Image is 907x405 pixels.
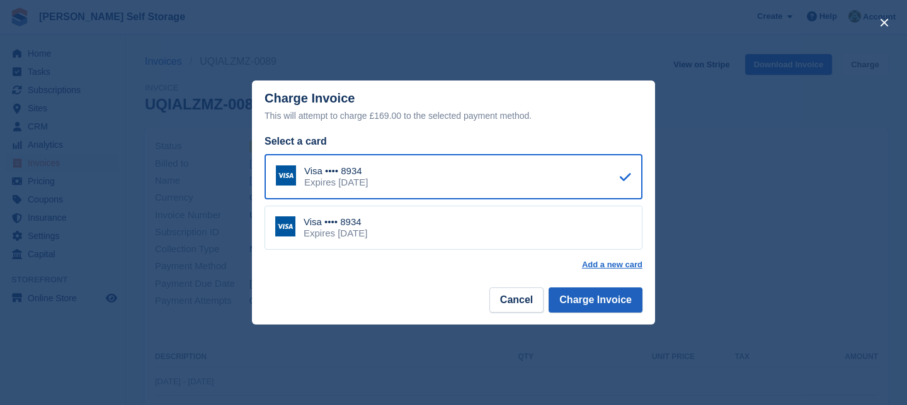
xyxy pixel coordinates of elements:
div: Select a card [265,134,642,149]
div: Expires [DATE] [304,228,367,239]
button: close [874,13,894,33]
div: Visa •••• 8934 [304,216,367,228]
a: Add a new card [582,260,642,270]
div: Charge Invoice [265,91,642,123]
div: Expires [DATE] [304,177,368,188]
div: This will attempt to charge £169.00 to the selected payment method. [265,108,642,123]
div: Visa •••• 8934 [304,165,368,177]
button: Charge Invoice [549,287,642,313]
button: Cancel [489,287,544,313]
img: Visa Logo [275,216,295,236]
img: Visa Logo [276,165,296,186]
